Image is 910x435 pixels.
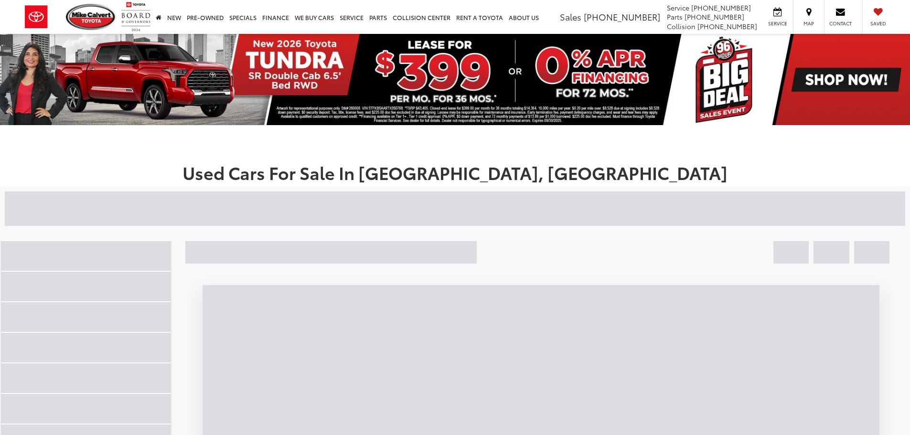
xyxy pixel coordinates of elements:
[767,20,788,27] span: Service
[560,11,581,23] span: Sales
[697,21,757,31] span: [PHONE_NUMBER]
[667,21,696,31] span: Collision
[584,11,660,23] span: [PHONE_NUMBER]
[667,3,689,12] span: Service
[685,12,744,21] span: [PHONE_NUMBER]
[66,4,117,30] img: Mike Calvert Toyota
[867,20,889,27] span: Saved
[691,3,751,12] span: [PHONE_NUMBER]
[829,20,852,27] span: Contact
[667,12,683,21] span: Parts
[798,20,819,27] span: Map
